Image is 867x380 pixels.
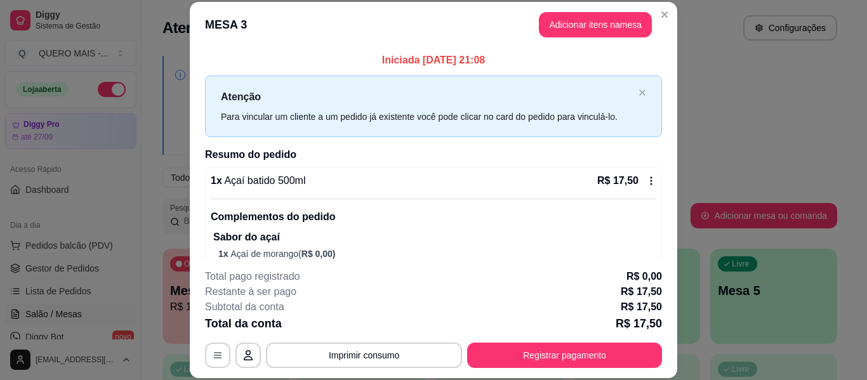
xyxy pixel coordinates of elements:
p: Restante à ser pago [205,284,296,299]
p: Iniciada [DATE] 21:08 [205,53,662,68]
p: R$ 17,50 [616,315,662,332]
button: Close [654,4,675,25]
button: Imprimir consumo [266,343,462,368]
p: Total da conta [205,315,282,332]
p: Açaí de morango ( [218,247,656,260]
p: Total pago registrado [205,269,300,284]
span: Açaí batido 500ml [222,175,306,186]
p: R$ 17,50 [621,284,662,299]
p: 1 x [211,173,305,188]
h2: Resumo do pedido [205,147,662,162]
p: R$ 0,00 [626,269,662,284]
button: close [639,89,646,97]
p: Atenção [221,89,633,105]
button: Registrar pagamento [467,343,662,368]
p: Sabor do açaí [213,230,656,245]
header: MESA 3 [190,2,677,48]
p: Subtotal da conta [205,299,284,315]
span: R$ 0,00 ) [301,249,336,259]
p: R$ 17,50 [597,173,639,188]
button: Adicionar itens namesa [539,12,652,37]
p: Complementos do pedido [211,209,656,225]
span: 1 x [218,249,230,259]
p: R$ 17,50 [621,299,662,315]
div: Para vincular um cliente a um pedido já existente você pode clicar no card do pedido para vinculá... [221,110,633,124]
